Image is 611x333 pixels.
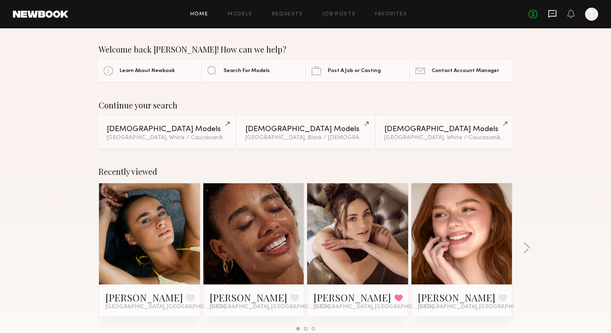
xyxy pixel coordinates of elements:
span: & 1 other filter [219,135,254,140]
a: [PERSON_NAME] [210,291,287,304]
a: Requests [272,12,303,17]
div: Welcome back [PERSON_NAME]! How can we help? [99,45,512,54]
span: Learn About Newbook [120,68,175,74]
a: [PERSON_NAME] [314,291,391,304]
a: [DEMOGRAPHIC_DATA] Models[GEOGRAPHIC_DATA], White / Caucasian&1other filter [376,117,512,147]
a: [PERSON_NAME] [418,291,495,304]
div: [DEMOGRAPHIC_DATA] Models [107,125,227,133]
div: [GEOGRAPHIC_DATA], White / Caucasian [384,135,504,141]
div: Recently viewed [99,167,512,176]
a: Models [228,12,252,17]
div: [GEOGRAPHIC_DATA], White / Caucasian [107,135,227,141]
div: [GEOGRAPHIC_DATA], Black / [DEMOGRAPHIC_DATA] [245,135,365,141]
span: Contact Account Manager [432,68,499,74]
span: [GEOGRAPHIC_DATA], [GEOGRAPHIC_DATA] [314,304,434,310]
div: [DEMOGRAPHIC_DATA] Models [384,125,504,133]
span: [GEOGRAPHIC_DATA], [GEOGRAPHIC_DATA] [210,304,330,310]
div: Continue your search [99,100,512,110]
span: Post A Job or Casting [328,68,381,74]
a: Learn About Newbook [99,61,200,81]
a: T [585,8,598,21]
a: Post A Job or Casting [307,61,409,81]
a: [PERSON_NAME] [105,291,183,304]
a: Contact Account Manager [411,61,512,81]
a: [DEMOGRAPHIC_DATA] Models[GEOGRAPHIC_DATA], Black / [DEMOGRAPHIC_DATA] [237,117,373,147]
div: [DEMOGRAPHIC_DATA] Models [245,125,365,133]
a: [DEMOGRAPHIC_DATA] Models[GEOGRAPHIC_DATA], White / Caucasian&1other filter [99,117,235,147]
a: Job Posts [322,12,356,17]
a: Favorites [375,12,407,17]
a: Home [190,12,209,17]
span: & 1 other filter [497,135,531,140]
span: [GEOGRAPHIC_DATA], [GEOGRAPHIC_DATA] [418,304,538,310]
span: Search For Models [223,68,270,74]
span: [GEOGRAPHIC_DATA], [GEOGRAPHIC_DATA] [105,304,226,310]
a: Search For Models [202,61,304,81]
